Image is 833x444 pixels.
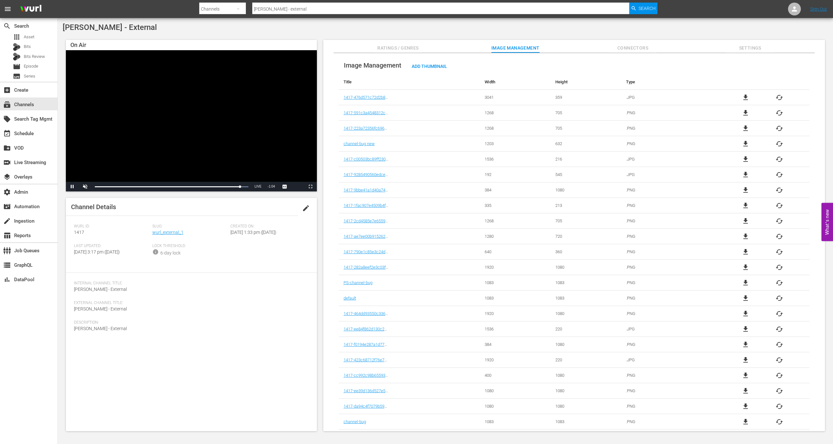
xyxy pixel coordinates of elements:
[344,296,356,301] a: default
[551,244,621,260] td: 360
[480,244,551,260] td: 640
[621,105,715,121] td: .PNG
[291,182,304,191] button: Picture-in-Picture
[621,121,715,136] td: .PNG
[775,140,783,148] span: cached
[70,42,86,48] span: On Air
[13,72,21,80] span: Series
[775,233,783,240] span: cached
[775,248,783,256] span: cached
[344,218,425,223] a: 1417-2cd4585e7e65597588fe843b75a8e154
[3,86,11,94] span: Create
[775,202,783,209] button: cached
[726,44,774,52] span: Settings
[298,200,314,216] button: edit
[407,60,452,72] button: Add Thumbnail
[621,399,715,414] td: .PNG
[775,94,783,101] span: cached
[3,173,11,181] span: Overlays
[742,140,749,148] a: file_download
[609,44,657,52] span: Connectors
[480,182,551,198] td: 384
[551,383,621,399] td: 1080
[742,310,749,318] a: file_download
[344,327,424,331] a: 1417-ee84f862d130c2cf367b146bb6d92ab8
[742,202,749,209] span: file_download
[74,301,306,306] span: External Channel Title:
[74,306,127,311] span: [PERSON_NAME] - External
[742,418,749,426] a: file_download
[621,383,715,399] td: .PNG
[344,110,424,115] a: 1417-591c3a4548312c69a80748d7937f7f4b
[344,404,425,409] a: 1417-da94c4f7079b5991da474da88181bc60
[480,321,551,337] td: 1536
[742,372,749,379] a: file_download
[66,50,317,191] div: Video Player
[742,155,749,163] a: file_download
[551,275,621,291] td: 1083
[344,419,366,424] a: channel-bug
[551,74,621,90] th: Height
[3,261,11,269] span: GraphQL
[551,182,621,198] td: 1080
[742,217,749,225] a: file_download
[742,125,749,132] span: file_download
[480,167,551,182] td: 192
[74,230,84,235] span: 1417
[480,414,551,430] td: 1083
[74,224,149,229] span: Wurl ID:
[480,90,551,105] td: 3041
[551,414,621,430] td: 1083
[775,264,783,271] span: cached
[344,61,401,69] span: Image Management
[742,109,749,117] span: file_download
[24,73,35,79] span: Series
[15,2,46,17] img: ans4CAIJ8jUAAAAAAAAAAAAAAAAAAAAAAAAgQb4GAAAAAAAAAAAAAAAAAAAAAAAAJMjXAAAAAAAAAAAAAAAAAAAAAAAAgAT5G...
[480,136,551,152] td: 1203
[775,217,783,225] span: cached
[13,33,21,41] span: Asset
[480,121,551,136] td: 1268
[621,337,715,352] td: .PNG
[480,291,551,306] td: 1083
[742,341,749,348] span: file_download
[775,387,783,395] span: cached
[742,294,749,302] a: file_download
[344,203,424,208] a: 1417-1fac907e4509b4f3c74284a44803655c
[344,234,426,239] a: 1417-ae7ee00b91526250529e6366c37b3652
[491,44,540,52] span: Image Management
[3,144,11,152] span: VOD
[4,5,12,13] span: menu
[74,320,306,325] span: Description:
[3,115,11,123] span: Search Tag Mgmt
[152,244,228,249] span: Lock Threshold:
[3,203,11,210] span: Automation
[152,230,184,235] a: wurl_external_1
[3,247,11,254] span: Job Queues
[621,260,715,275] td: .PNG
[742,325,749,333] a: file_download
[742,186,749,194] span: file_download
[74,281,306,286] span: Internal Channel Title:
[344,265,423,270] a: 1417-282a8eef2e3c03fdbb014c20fd3a4030
[629,3,658,14] button: Search
[621,90,715,105] td: .JPG
[344,172,425,177] a: 1417-9285490560edce0e3f963420a4097769
[775,356,783,364] button: cached
[480,399,551,414] td: 1080
[3,159,11,166] span: Live Streaming
[551,213,621,229] td: 705
[344,188,425,192] a: 1417-9bbe41a1d40a745b332b6e9c389d050f
[742,279,749,287] a: file_download
[621,167,715,182] td: .JPG
[775,125,783,132] button: cached
[742,387,749,395] a: file_download
[74,287,127,292] span: [PERSON_NAME] - External
[775,325,783,333] button: cached
[278,182,291,191] button: Captions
